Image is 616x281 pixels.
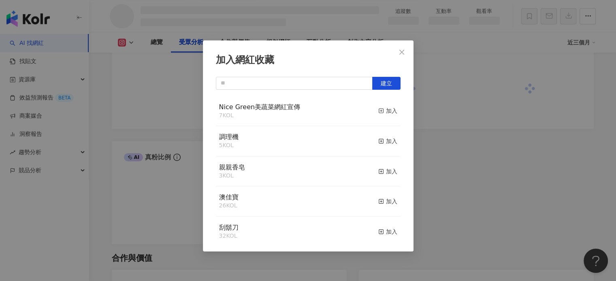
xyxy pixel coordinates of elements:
[394,44,410,60] button: Close
[219,112,301,120] div: 7 KOL
[219,134,239,140] a: 調理機
[219,232,239,240] div: 32 KOL
[399,49,405,55] span: close
[378,167,397,176] div: 加入
[378,137,397,146] div: 加入
[219,193,239,201] span: 澳佳寶
[219,164,245,171] a: 親親香皂
[219,224,239,231] a: 刮鬍刀
[378,193,397,210] button: 加入
[378,227,397,236] div: 加入
[372,77,401,90] button: 建立
[219,194,239,201] a: 澳佳寶
[381,80,392,87] span: 建立
[378,163,397,180] button: 加入
[378,197,397,206] div: 加入
[219,142,239,150] div: 5 KOL
[216,53,401,67] div: 加入網紅收藏
[219,202,239,210] div: 26 KOL
[219,224,239,231] span: 刮鬍刀
[219,172,245,180] div: 3 KOL
[219,133,239,141] span: 調理機
[378,133,397,150] button: 加入
[378,106,397,115] div: 加入
[378,103,397,120] button: 加入
[219,104,301,110] a: Nice Green美蔬菜網紅宣傳
[219,103,301,111] span: Nice Green美蔬菜網紅宣傳
[378,223,397,240] button: 加入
